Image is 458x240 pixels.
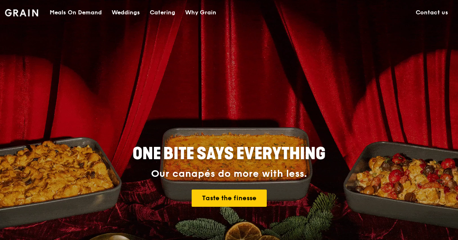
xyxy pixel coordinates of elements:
div: Catering [150,0,175,25]
div: Meals On Demand [50,0,102,25]
a: Taste the finesse [192,190,267,207]
a: Contact us [411,0,453,25]
div: Weddings [112,0,140,25]
a: Catering [145,0,180,25]
a: Why Grain [180,0,221,25]
div: Our canapés do more with less. [81,168,377,180]
a: Weddings [107,0,145,25]
span: ONE BITE SAYS EVERYTHING [133,144,325,164]
div: Why Grain [185,0,216,25]
img: Grain [5,9,38,16]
